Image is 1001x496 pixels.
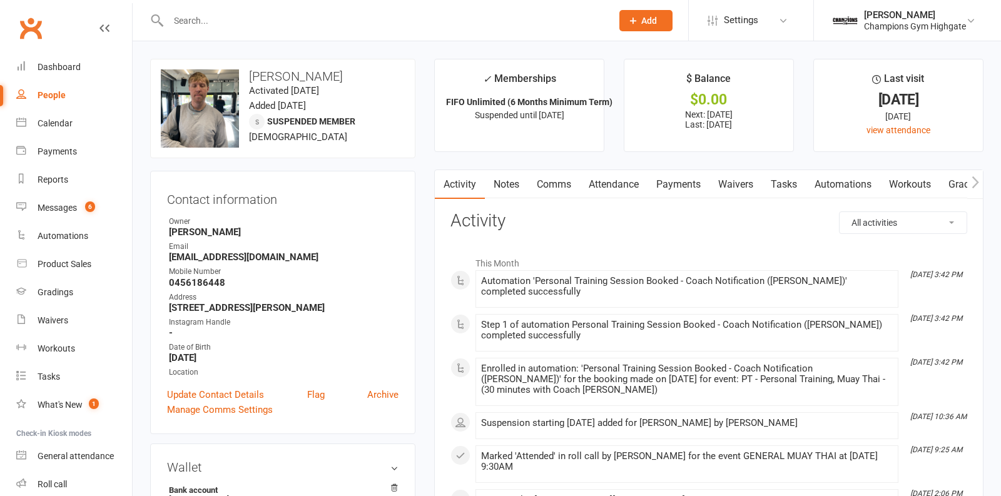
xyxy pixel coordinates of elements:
[446,97,612,107] strong: FIFO Unlimited (6 Months Minimum Term)
[267,116,355,126] span: Suspended member
[38,175,68,185] div: Reports
[648,170,709,199] a: Payments
[38,259,91,269] div: Product Sales
[169,291,399,303] div: Address
[872,71,924,93] div: Last visit
[483,73,491,85] i: ✓
[483,71,556,94] div: Memberships
[169,216,399,228] div: Owner
[16,81,132,109] a: People
[169,327,399,338] strong: -
[864,9,966,21] div: [PERSON_NAME]
[38,90,66,100] div: People
[38,372,60,382] div: Tasks
[709,170,762,199] a: Waivers
[481,363,893,395] div: Enrolled in automation: 'Personal Training Session Booked - Coach Notification ([PERSON_NAME])' f...
[307,387,325,402] a: Flag
[910,358,962,367] i: [DATE] 3:42 PM
[880,170,940,199] a: Workouts
[167,402,273,417] a: Manage Comms Settings
[636,109,782,129] p: Next: [DATE] Last: [DATE]
[16,363,132,391] a: Tasks
[641,16,657,26] span: Add
[38,451,114,461] div: General attendance
[16,335,132,363] a: Workouts
[686,71,731,93] div: $ Balance
[167,387,264,402] a: Update Contact Details
[169,241,399,253] div: Email
[833,8,858,33] img: thumb_image1630635537.png
[16,442,132,470] a: General attendance kiosk mode
[481,418,893,428] div: Suspension starting [DATE] added for [PERSON_NAME] by [PERSON_NAME]
[724,6,758,34] span: Settings
[169,226,399,238] strong: [PERSON_NAME]
[910,445,962,454] i: [DATE] 9:25 AM
[16,138,132,166] a: Payments
[16,278,132,306] a: Gradings
[38,62,81,72] div: Dashboard
[16,250,132,278] a: Product Sales
[16,53,132,81] a: Dashboard
[169,251,399,263] strong: [EMAIL_ADDRESS][DOMAIN_NAME]
[38,203,77,213] div: Messages
[450,211,967,231] h3: Activity
[367,387,399,402] a: Archive
[161,69,239,148] img: image1751419158.png
[167,188,399,206] h3: Contact information
[485,170,528,199] a: Notes
[38,287,73,297] div: Gradings
[762,170,806,199] a: Tasks
[475,110,564,120] span: Suspended until [DATE]
[864,21,966,32] div: Champions Gym Highgate
[528,170,580,199] a: Comms
[481,451,893,472] div: Marked 'Attended' in roll call by [PERSON_NAME] for the event GENERAL MUAY THAI at [DATE] 9:30AM
[169,316,399,328] div: Instagram Handle
[16,194,132,222] a: Messages 6
[619,10,673,31] button: Add
[580,170,648,199] a: Attendance
[825,93,972,106] div: [DATE]
[15,13,46,44] a: Clubworx
[435,170,485,199] a: Activity
[38,315,68,325] div: Waivers
[16,391,132,419] a: What's New1
[806,170,880,199] a: Automations
[636,93,782,106] div: $0.00
[825,109,972,123] div: [DATE]
[38,343,75,353] div: Workouts
[169,367,399,378] div: Location
[910,270,962,279] i: [DATE] 3:42 PM
[169,342,399,353] div: Date of Birth
[38,118,73,128] div: Calendar
[249,131,347,143] span: [DEMOGRAPHIC_DATA]
[169,352,399,363] strong: [DATE]
[38,400,83,410] div: What's New
[481,320,893,341] div: Step 1 of automation Personal Training Session Booked - Coach Notification ([PERSON_NAME]) comple...
[38,146,77,156] div: Payments
[89,398,99,409] span: 1
[249,85,319,96] time: Activated [DATE]
[16,166,132,194] a: Reports
[481,276,893,297] div: Automation 'Personal Training Session Booked - Coach Notification ([PERSON_NAME])' completed succ...
[165,12,603,29] input: Search...
[161,69,405,83] h3: [PERSON_NAME]
[910,314,962,323] i: [DATE] 3:42 PM
[167,460,399,474] h3: Wallet
[450,250,967,270] li: This Month
[169,485,392,495] strong: Bank account
[866,125,930,135] a: view attendance
[249,100,306,111] time: Added [DATE]
[16,222,132,250] a: Automations
[38,231,88,241] div: Automations
[169,266,399,278] div: Mobile Number
[910,412,967,421] i: [DATE] 10:36 AM
[85,201,95,212] span: 6
[16,306,132,335] a: Waivers
[169,277,399,288] strong: 0456186448
[16,109,132,138] a: Calendar
[38,479,67,489] div: Roll call
[169,302,399,313] strong: [STREET_ADDRESS][PERSON_NAME]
